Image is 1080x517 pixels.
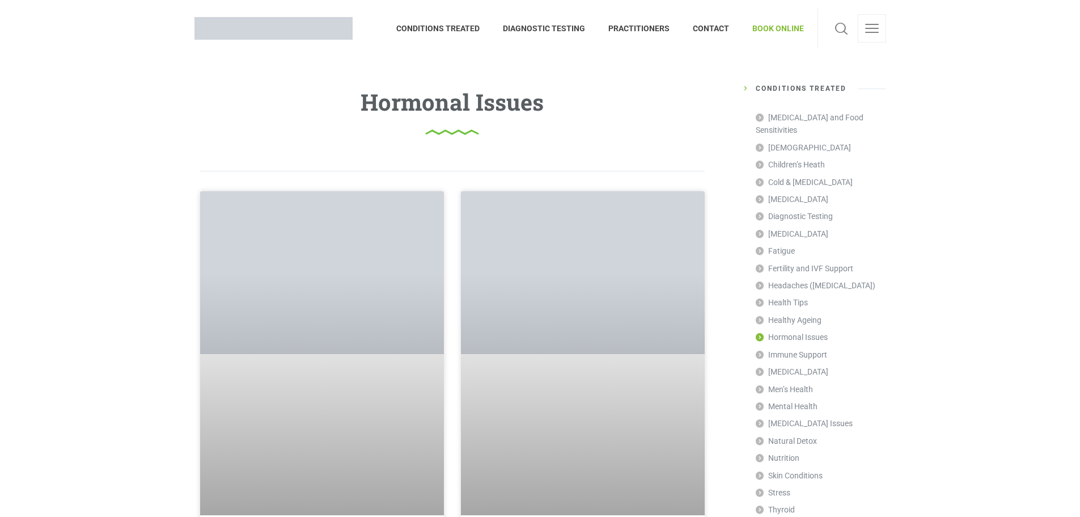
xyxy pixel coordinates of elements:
[756,174,853,191] a: Cold & [MEDICAL_DATA]
[756,432,817,449] a: Natural Detox
[756,139,851,156] a: [DEMOGRAPHIC_DATA]
[597,9,681,48] a: PRACTITIONERS
[756,277,875,294] a: Headaches ([MEDICAL_DATA])
[756,467,823,484] a: Skin Conditions
[597,19,681,37] span: PRACTITIONERS
[832,3,851,31] a: Search
[200,91,705,114] h1: Hormonal Issues
[756,260,853,277] a: Fertility and IVF Support
[832,14,851,43] a: Search
[756,225,828,242] a: [MEDICAL_DATA]
[741,19,804,37] span: BOOK ONLINE
[681,9,741,48] a: CONTACT
[396,9,492,48] a: CONDITIONS TREATED
[461,191,705,515] a: Polycystic Ovarian Syndrome (PCOS) Specialist
[756,191,828,208] a: [MEDICAL_DATA]
[756,242,795,259] a: Fatigue
[681,19,741,37] span: CONTACT
[744,85,886,100] h5: Conditions Treated
[756,109,886,139] a: [MEDICAL_DATA] and Food Sensitivities
[756,381,813,398] a: Men’s Health
[741,8,804,26] span: BOOK ONLINE
[756,156,825,173] a: Children’s Heath
[756,346,827,363] a: Immune Support
[756,363,828,380] a: [MEDICAL_DATA]
[194,6,353,28] img: Brisbane Naturopath
[200,191,444,515] a: Natural Endometriosis Treatment
[756,398,818,415] a: Mental Health
[741,9,804,48] a: BOOK ONLINE
[756,415,853,432] a: [MEDICAL_DATA] Issues
[194,9,353,48] a: Brisbane Naturopath
[396,19,492,37] span: CONDITIONS TREATED
[756,294,808,311] a: Health Tips
[756,449,799,466] a: Nutrition
[756,329,828,346] a: Hormonal Issues
[756,484,790,501] a: Stress
[492,19,597,37] span: DIAGNOSTIC TESTING
[756,312,821,329] a: Healthy Ageing
[492,9,597,48] a: DIAGNOSTIC TESTING
[194,17,353,40] img: Brisbane Naturopath
[756,208,833,225] a: Diagnostic Testing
